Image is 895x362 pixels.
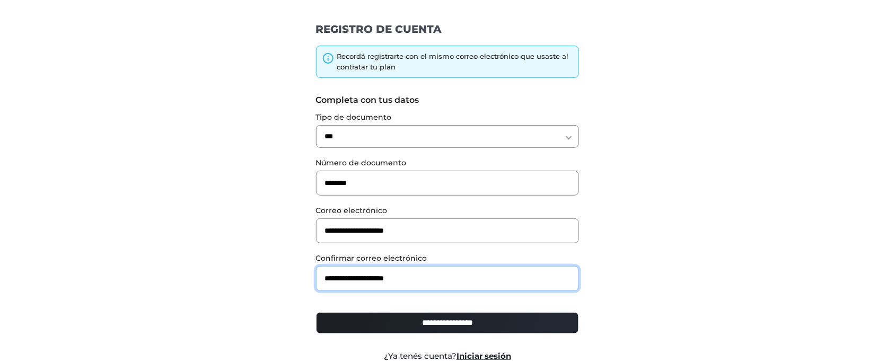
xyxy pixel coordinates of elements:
[316,253,580,264] label: Confirmar correo electrónico
[316,112,580,123] label: Tipo de documento
[35,53,854,64] p: Unable to load the requested file: pwa/ia.php
[457,351,511,361] a: Iniciar sesión
[27,22,862,46] h1: An Error Was Encountered
[316,157,580,169] label: Número de documento
[337,51,574,72] div: Recordá registrarte con el mismo correo electrónico que usaste al contratar tu plan
[316,22,580,36] h1: REGISTRO DE CUENTA
[316,205,580,216] label: Correo electrónico
[316,94,580,107] label: Completa con tus datos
